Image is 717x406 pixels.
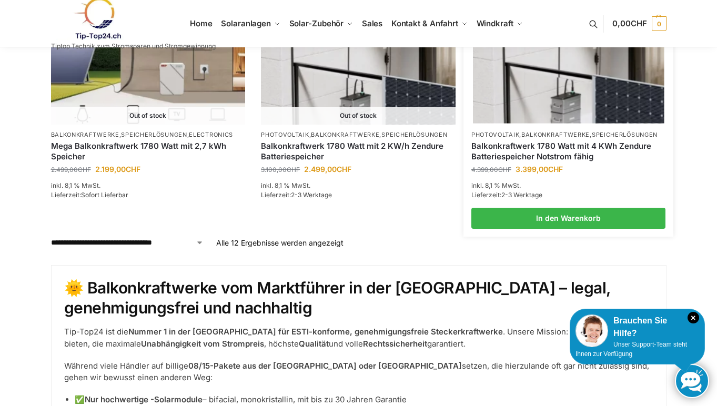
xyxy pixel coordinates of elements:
a: In den Warenkorb legen: „Balkonkraftwerk 1780 Watt mit 4 KWh Zendure Batteriespeicher Notstrom fä... [471,208,666,229]
span: CHF [548,165,563,174]
a: Balkonkraftwerke [51,131,119,138]
p: Tip-Top24 ist die . Unsere Mission: Ihnen eine Lösung zu bieten, die maximale , höchste und volle... [64,326,653,350]
select: Shop-Reihenfolge [51,237,204,248]
span: CHF [631,18,647,28]
bdi: 3.399,00 [516,165,563,174]
span: Windkraft [477,18,513,28]
strong: Nur hochwertige -Solarmodule [85,394,203,404]
span: CHF [287,166,300,174]
p: Während viele Händler auf billige setzen, die hierzulande oft gar nicht zulässig sind, gehen wir ... [64,360,653,384]
span: Solar-Zubehör [289,18,344,28]
strong: Rechtssicherheit [363,339,427,349]
span: Sofort Lieferbar [81,191,128,199]
p: ✅ – bifacial, monokristallin, mit bis zu 30 Jahren Garantie [75,394,653,406]
a: Balkonkraftwerke [521,131,590,138]
strong: Unabhängigkeit vom Strompreis [141,339,264,349]
p: , , [51,131,246,139]
a: Speicherlösungen [121,131,187,138]
bdi: 3.100,00 [261,166,300,174]
p: inkl. 8,1 % MwSt. [471,181,666,190]
div: Brauchen Sie Hilfe? [575,314,699,340]
span: Lieferzeit: [51,191,128,199]
span: CHF [498,166,511,174]
span: Lieferzeit: [471,191,542,199]
i: Schließen [688,312,699,323]
p: Tiptop Technik zum Stromsparen und Stromgewinnung [51,43,216,49]
a: Speicherlösungen [381,131,447,138]
span: 0,00 [612,18,647,28]
span: CHF [78,166,91,174]
bdi: 2.499,00 [304,165,351,174]
h2: 🌞 Balkonkraftwerke vom Marktführer in der [GEOGRAPHIC_DATA] – legal, genehmigungsfrei und nachhaltig [64,278,653,318]
span: 0 [652,16,666,31]
span: Sales [362,18,383,28]
bdi: 2.199,00 [95,165,140,174]
a: Balkonkraftwerk 1780 Watt mit 2 KW/h Zendure Batteriespeicher [261,141,456,161]
span: Kontakt & Anfahrt [391,18,458,28]
span: 2-3 Werktage [291,191,332,199]
a: 0,00CHF 0 [612,8,666,39]
img: Customer service [575,314,608,347]
p: Alle 12 Ergebnisse werden angezeigt [216,237,344,248]
span: Lieferzeit: [261,191,332,199]
p: , , [471,131,666,139]
span: Unser Support-Team steht Ihnen zur Verfügung [575,341,687,358]
bdi: 4.399,00 [471,166,511,174]
strong: Qualität [299,339,329,349]
a: Electronics [189,131,233,138]
p: , , [261,131,456,139]
a: Balkonkraftwerke [311,131,379,138]
bdi: 2.499,00 [51,166,91,174]
span: CHF [337,165,351,174]
span: Solaranlagen [221,18,271,28]
p: inkl. 8,1 % MwSt. [261,181,456,190]
a: Photovoltaik [261,131,309,138]
a: Speicherlösungen [592,131,658,138]
p: inkl. 8,1 % MwSt. [51,181,246,190]
span: CHF [126,165,140,174]
a: Mega Balkonkraftwerk 1780 Watt mit 2,7 kWh Speicher [51,141,246,161]
a: Balkonkraftwerk 1780 Watt mit 4 KWh Zendure Batteriespeicher Notstrom fähig [471,141,666,161]
strong: Nummer 1 in der [GEOGRAPHIC_DATA] für ESTI-konforme, genehmigungsfreie Steckerkraftwerke [128,327,503,337]
span: 2-3 Werktage [501,191,542,199]
a: Photovoltaik [471,131,519,138]
strong: 08/15-Pakete aus der [GEOGRAPHIC_DATA] oder [GEOGRAPHIC_DATA] [188,361,462,371]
